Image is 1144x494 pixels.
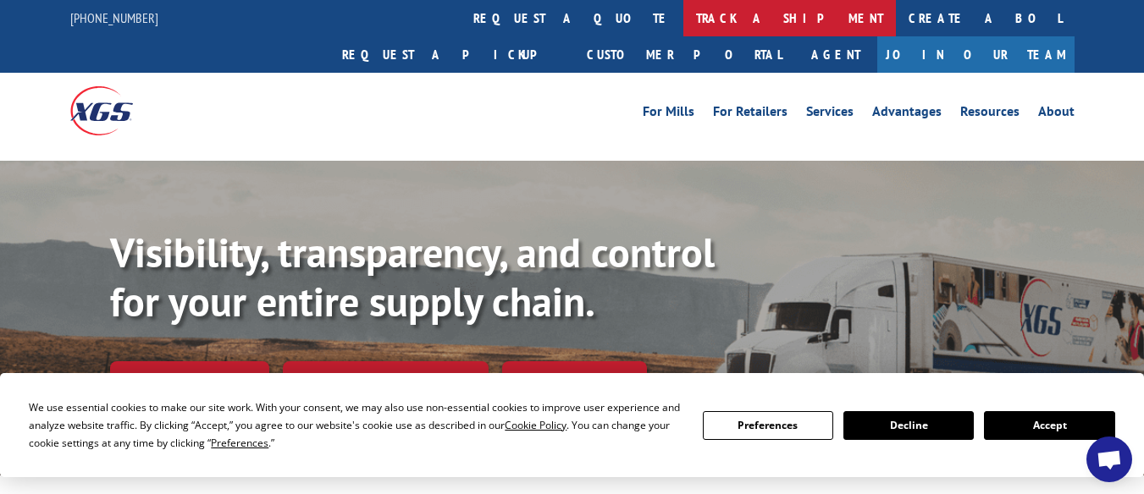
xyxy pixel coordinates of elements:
div: Open chat [1086,436,1132,482]
button: Accept [984,411,1114,440]
button: Preferences [703,411,833,440]
a: Advantages [872,105,942,124]
a: Request a pickup [329,36,574,73]
a: Calculate transit time [283,361,489,398]
a: Agent [794,36,877,73]
span: Cookie Policy [505,418,566,432]
a: XGS ASSISTANT [502,361,647,398]
a: About [1038,105,1075,124]
a: For Retailers [713,105,788,124]
a: Resources [960,105,1020,124]
a: Track shipment [110,361,269,397]
a: Customer Portal [574,36,794,73]
a: For Mills [643,105,694,124]
a: Join Our Team [877,36,1075,73]
b: Visibility, transparency, and control for your entire supply chain. [110,226,715,327]
div: We use essential cookies to make our site work. With your consent, we may also use non-essential ... [29,398,682,452]
a: [PHONE_NUMBER] [70,9,158,26]
a: Services [806,105,854,124]
span: Preferences [211,436,268,450]
button: Decline [843,411,974,440]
